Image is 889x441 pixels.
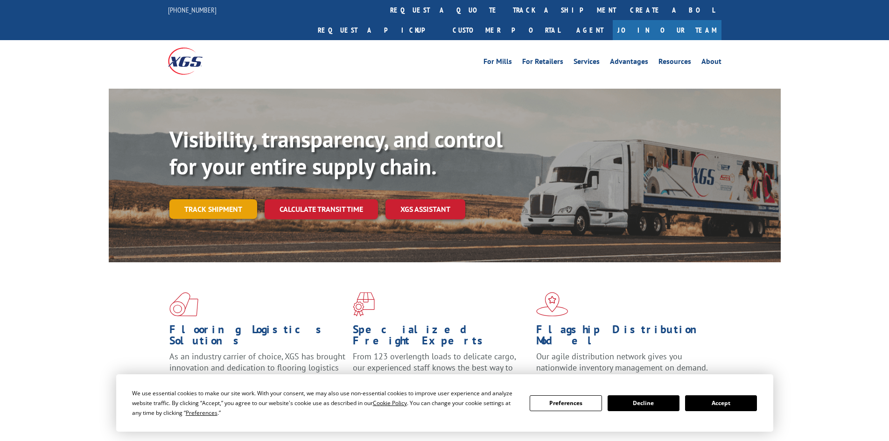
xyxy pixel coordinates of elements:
a: Join Our Team [613,20,721,40]
a: [PHONE_NUMBER] [168,5,217,14]
img: xgs-icon-focused-on-flooring-red [353,292,375,316]
img: xgs-icon-total-supply-chain-intelligence-red [169,292,198,316]
div: Cookie Consent Prompt [116,374,773,432]
a: Request a pickup [311,20,446,40]
b: Visibility, transparency, and control for your entire supply chain. [169,125,503,181]
span: Preferences [186,409,217,417]
a: XGS ASSISTANT [385,199,465,219]
a: Agent [567,20,613,40]
button: Decline [608,395,679,411]
a: About [701,58,721,68]
div: We use essential cookies to make our site work. With your consent, we may also use non-essential ... [132,388,518,418]
p: From 123 overlength loads to delicate cargo, our experienced staff knows the best way to move you... [353,351,529,392]
h1: Flooring Logistics Solutions [169,324,346,351]
a: Resources [658,58,691,68]
button: Accept [685,395,757,411]
span: Cookie Policy [373,399,407,407]
a: Track shipment [169,199,257,219]
a: Customer Portal [446,20,567,40]
a: Calculate transit time [265,199,378,219]
img: xgs-icon-flagship-distribution-model-red [536,292,568,316]
span: Our agile distribution network gives you nationwide inventory management on demand. [536,351,708,373]
h1: Flagship Distribution Model [536,324,713,351]
h1: Specialized Freight Experts [353,324,529,351]
a: For Retailers [522,58,563,68]
span: As an industry carrier of choice, XGS has brought innovation and dedication to flooring logistics... [169,351,345,384]
button: Preferences [530,395,602,411]
a: Services [574,58,600,68]
a: For Mills [483,58,512,68]
a: Advantages [610,58,648,68]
